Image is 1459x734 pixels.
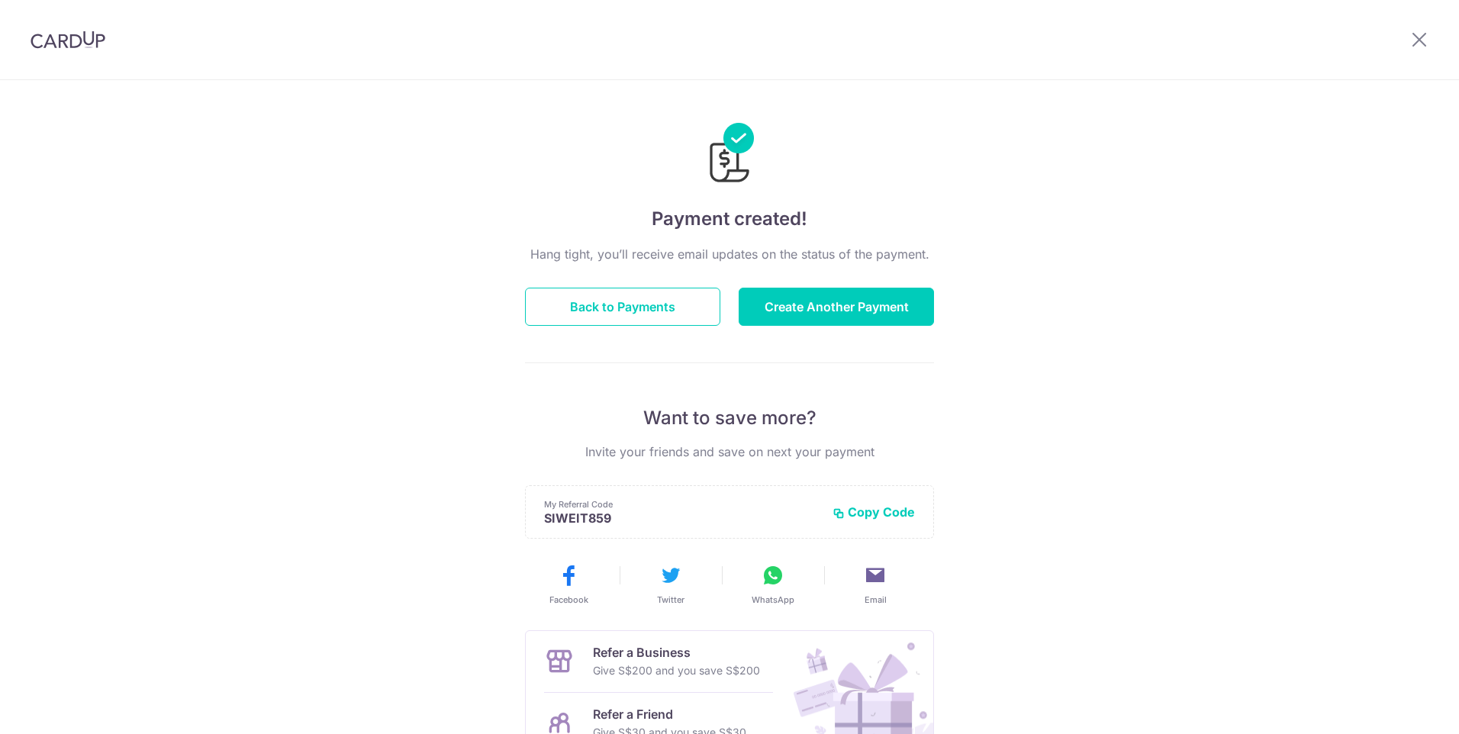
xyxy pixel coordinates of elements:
[833,504,915,520] button: Copy Code
[525,245,934,263] p: Hang tight, you’ll receive email updates on the status of the payment.
[525,406,934,430] p: Want to save more?
[544,510,820,526] p: SIWEIT859
[525,205,934,233] h4: Payment created!
[544,498,820,510] p: My Referral Code
[739,288,934,326] button: Create Another Payment
[549,594,588,606] span: Facebook
[657,594,684,606] span: Twitter
[728,563,818,606] button: WhatsApp
[525,288,720,326] button: Back to Payments
[593,705,746,723] p: Refer a Friend
[31,31,105,49] img: CardUp
[525,443,934,461] p: Invite your friends and save on next your payment
[593,643,760,662] p: Refer a Business
[705,123,754,187] img: Payments
[865,594,887,606] span: Email
[593,662,760,680] p: Give S$200 and you save S$200
[830,563,920,606] button: Email
[752,594,794,606] span: WhatsApp
[523,563,614,606] button: Facebook
[626,563,716,606] button: Twitter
